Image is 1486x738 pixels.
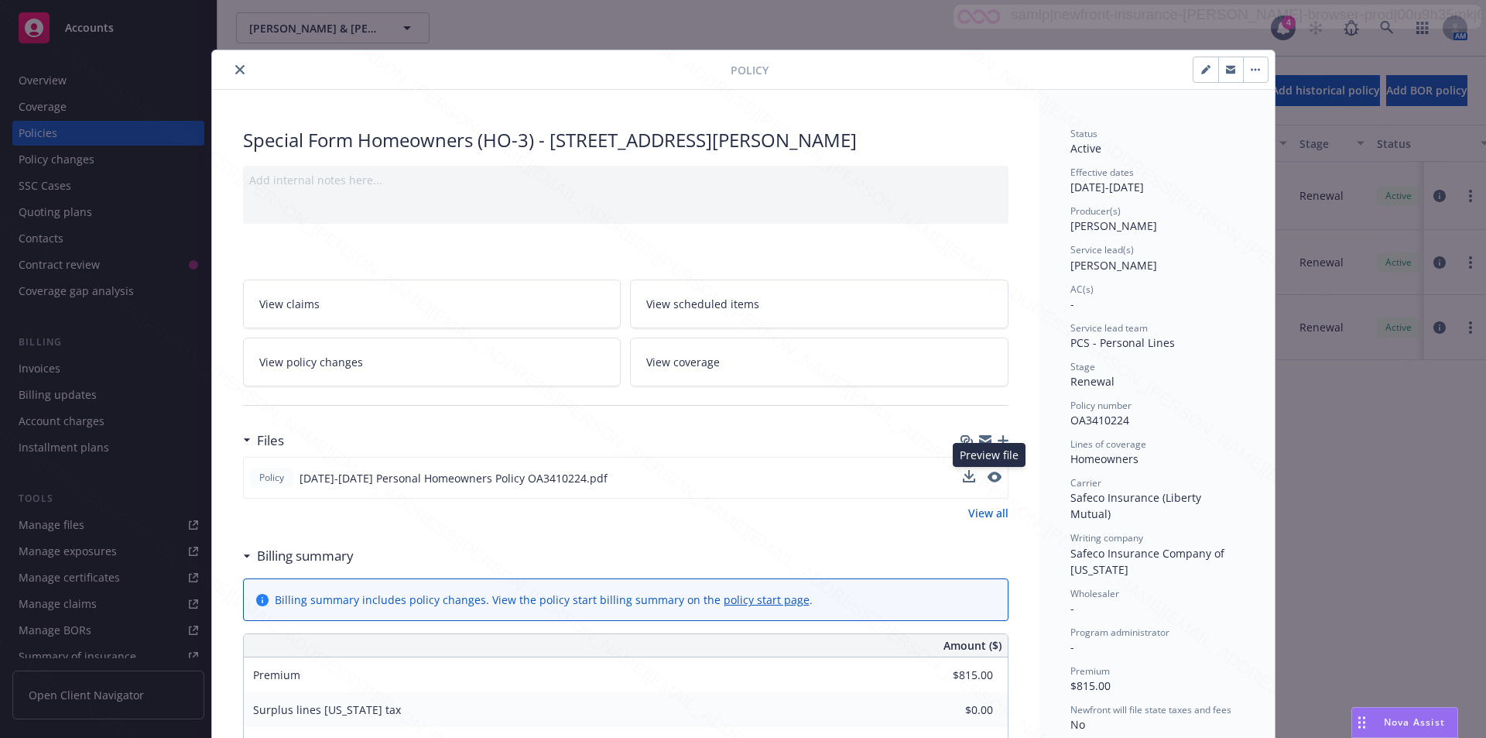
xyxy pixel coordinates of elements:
h3: Files [257,431,284,451]
div: Preview file [953,443,1025,467]
span: Premium [1070,664,1110,678]
input: 0.00 [902,699,1002,722]
span: Nova Assist [1384,716,1445,729]
span: OA3410224 [1070,413,1129,427]
a: View policy changes [243,338,621,386]
span: Renewal [1070,374,1114,389]
button: preview file [988,470,1002,486]
a: View scheduled items [630,280,1008,328]
button: Nova Assist [1351,707,1458,738]
span: [PERSON_NAME] [1070,218,1157,233]
a: policy start page [724,592,810,607]
span: Wholesaler [1070,587,1119,600]
a: View coverage [630,338,1008,386]
span: Surplus lines [US_STATE] tax [253,702,401,717]
span: Safeco Insurance (Liberty Mutual) [1070,490,1204,521]
a: View all [968,505,1008,521]
h3: Billing summary [257,546,354,566]
span: [PERSON_NAME] [1070,258,1157,273]
div: Add internal notes here... [249,172,1002,188]
div: Billing summary [243,546,354,566]
span: Carrier [1070,476,1101,489]
span: - [1070,601,1074,616]
span: Program administrator [1070,626,1169,639]
span: AC(s) [1070,283,1094,296]
button: download file [963,470,975,486]
div: [DATE] - [DATE] [1070,166,1244,195]
span: Service lead(s) [1070,243,1134,256]
span: - [1070,297,1074,311]
a: View claims [243,280,621,328]
span: Policy number [1070,399,1132,412]
input: 0.00 [902,664,1002,687]
span: View scheduled items [646,296,759,312]
div: Files [243,431,284,451]
span: Homeowners [1070,451,1138,466]
span: View coverage [646,354,720,370]
span: [DATE]-[DATE] Personal Homeowners Policy OA3410224.pdf [300,470,608,486]
span: Premium [253,668,300,682]
span: Newfront will file state taxes and fees [1070,703,1231,716]
span: Active [1070,141,1101,156]
button: preview file [988,472,1002,482]
span: - [1070,640,1074,654]
span: Policy [731,62,769,78]
div: Drag to move [1352,708,1371,737]
span: $815.00 [1070,678,1111,693]
span: Status [1070,127,1097,140]
button: close [231,60,249,79]
span: Writing company [1070,531,1143,544]
span: Lines of coverage [1070,438,1146,451]
span: Producer(s) [1070,204,1121,218]
span: Service lead team [1070,321,1148,335]
span: Effective dates [1070,166,1134,179]
div: Billing summary includes policy changes. View the policy start billing summary on the . [275,592,813,608]
span: View policy changes [259,354,363,370]
span: Amount ($) [943,637,1002,654]
div: Special Form Homeowners (HO-3) - [STREET_ADDRESS][PERSON_NAME] [243,127,1008,153]
span: PCS - Personal Lines [1070,335,1175,350]
span: Stage [1070,360,1095,373]
span: Safeco Insurance Company of [US_STATE] [1070,546,1227,577]
span: View claims [259,296,320,312]
button: download file [963,470,975,482]
span: Policy [256,471,287,485]
span: No [1070,717,1085,732]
